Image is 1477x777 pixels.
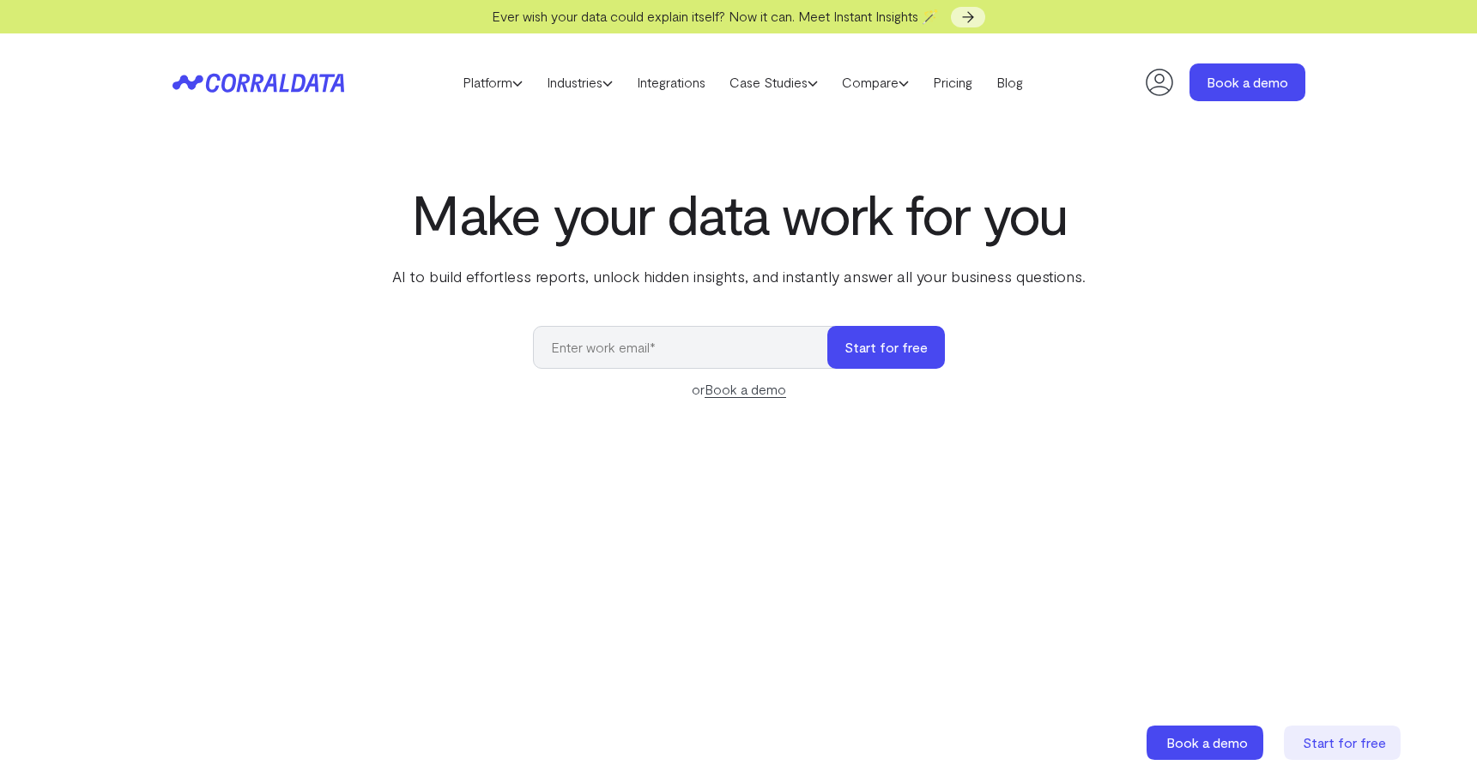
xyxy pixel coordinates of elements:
input: Enter work email* [533,326,844,369]
a: Industries [535,69,625,95]
h1: Make your data work for you [389,183,1089,244]
span: Ever wish your data could explain itself? Now it can. Meet Instant Insights 🪄 [492,8,939,24]
button: Start for free [827,326,945,369]
a: Case Studies [717,69,830,95]
span: Book a demo [1166,734,1248,750]
a: Integrations [625,69,717,95]
a: Compare [830,69,921,95]
div: or [533,379,945,400]
a: Book a demo [705,381,786,398]
a: Pricing [921,69,984,95]
a: Blog [984,69,1035,95]
p: AI to build effortless reports, unlock hidden insights, and instantly answer all your business qu... [389,265,1089,287]
a: Platform [451,69,535,95]
a: Book a demo [1189,63,1305,101]
a: Book a demo [1147,726,1267,760]
span: Start for free [1303,734,1386,750]
a: Start for free [1284,726,1404,760]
